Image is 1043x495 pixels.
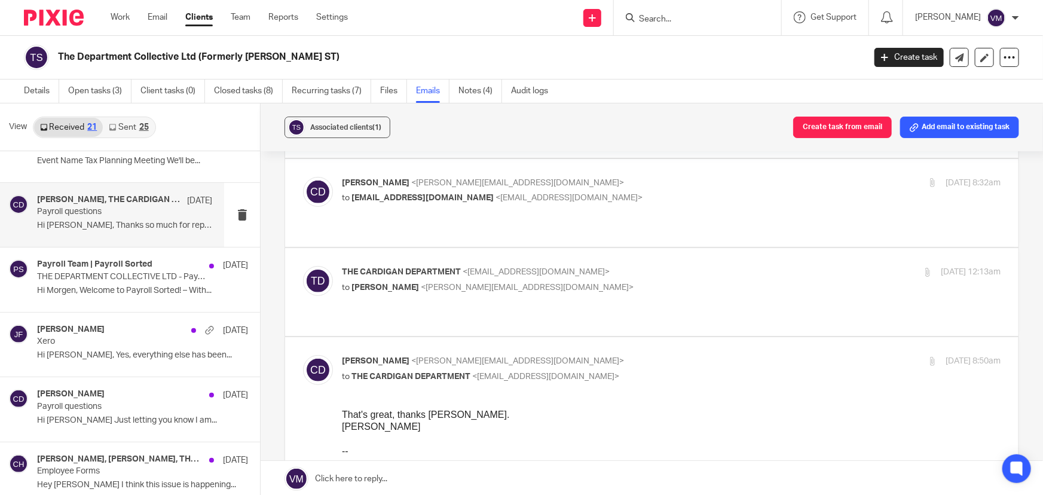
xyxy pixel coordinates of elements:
[140,80,205,103] a: Client tasks (0)
[9,454,28,473] img: svg%3E
[941,266,1001,279] p: [DATE] 12:13am
[810,13,857,22] span: Get Support
[37,207,178,217] p: Payroll questions
[37,221,212,231] p: Hi [PERSON_NAME], Thanks so much for replying and...
[148,11,167,23] a: Email
[342,268,461,276] span: THE CARDIGAN DEPARTMENT
[351,372,470,381] span: THE CARDIGAN DEPARTMENT
[463,268,610,276] span: <[EMAIL_ADDRESS][DOMAIN_NAME]>
[24,10,84,26] img: Pixie
[103,118,154,137] a: Sent25
[37,156,248,166] p: Event Name Tax Planning Meeting We'll be...
[37,259,152,270] h4: Payroll Team | Payroll Sorted
[380,80,407,103] a: Files
[111,11,130,23] a: Work
[342,194,350,202] span: to
[37,286,248,296] p: Hi Morgen, Welcome to Payroll Sorted! – With...
[793,117,892,138] button: Create task from email
[946,355,1001,368] p: [DATE] 8:50am
[223,259,248,271] p: [DATE]
[411,357,624,365] span: <[PERSON_NAME][EMAIL_ADDRESS][DOMAIN_NAME]>
[946,177,1001,190] p: [DATE] 8:32am
[9,195,28,214] img: svg%3E
[285,117,390,138] button: Associated clients(1)
[472,372,619,381] span: <[EMAIL_ADDRESS][DOMAIN_NAME]>
[223,454,248,466] p: [DATE]
[187,195,212,207] p: [DATE]
[511,80,557,103] a: Audit logs
[109,335,172,360] img: image
[292,80,371,103] a: Recurring tasks (7)
[37,389,105,399] h4: [PERSON_NAME]
[37,195,181,205] h4: [PERSON_NAME], THE CARDIGAN DEPARTMENT, Microsoft Outlook
[37,350,248,360] p: Hi [PERSON_NAME], Yes, everything else has been...
[37,337,206,347] p: Xero
[342,357,409,365] span: [PERSON_NAME]
[342,283,350,292] span: to
[9,325,28,344] img: svg%3E
[37,272,206,282] p: THE DEPARTMENT COLLECTIVE LTD - Payroll Information - Tax Month 3 To 5 | THE6048
[915,11,981,23] p: [PERSON_NAME]
[9,121,27,133] span: View
[416,80,449,103] a: Emails
[37,415,248,426] p: Hi [PERSON_NAME] Just letting you know I am...
[310,124,381,131] span: Associated clients
[68,80,131,103] a: Open tasks (3)
[411,179,624,187] span: <[PERSON_NAME][EMAIL_ADDRESS][DOMAIN_NAME]>
[37,325,105,335] h4: [PERSON_NAME]
[185,11,213,23] a: Clients
[987,8,1006,27] img: svg%3E
[268,11,298,23] a: Reports
[638,14,745,25] input: Search
[303,266,333,296] img: svg%3E
[458,80,502,103] a: Notes (4)
[303,355,333,385] img: svg%3E
[58,51,697,63] h2: The Department Collective Ltd (Formerly [PERSON_NAME] ST)
[287,118,305,136] img: svg%3E
[223,389,248,401] p: [DATE]
[37,466,206,476] p: Employee Forms
[351,283,419,292] span: [PERSON_NAME]
[34,118,103,137] a: Received21
[421,283,634,292] span: <[PERSON_NAME][EMAIL_ADDRESS][DOMAIN_NAME]>
[495,194,643,202] span: <[EMAIL_ADDRESS][DOMAIN_NAME]>
[231,11,250,23] a: Team
[342,179,409,187] span: [PERSON_NAME]
[900,117,1019,138] button: Add email to existing task
[37,480,248,490] p: Hey [PERSON_NAME] I think this issue is happening...
[9,389,28,408] img: svg%3E
[37,402,206,412] p: Payroll questions
[342,372,350,381] span: to
[24,45,49,70] img: svg%3E
[351,194,494,202] span: [EMAIL_ADDRESS][DOMAIN_NAME]
[24,80,59,103] a: Details
[303,177,333,207] img: svg%3E
[874,48,944,67] a: Create task
[37,454,203,465] h4: [PERSON_NAME], [PERSON_NAME], THE CARDIGAN DEPARTMENT, [PERSON_NAME]
[87,123,97,132] div: 21
[214,80,283,103] a: Closed tasks (8)
[316,11,348,23] a: Settings
[9,259,28,279] img: svg%3E
[139,123,149,132] div: 25
[372,124,381,131] span: (1)
[223,325,248,337] p: [DATE]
